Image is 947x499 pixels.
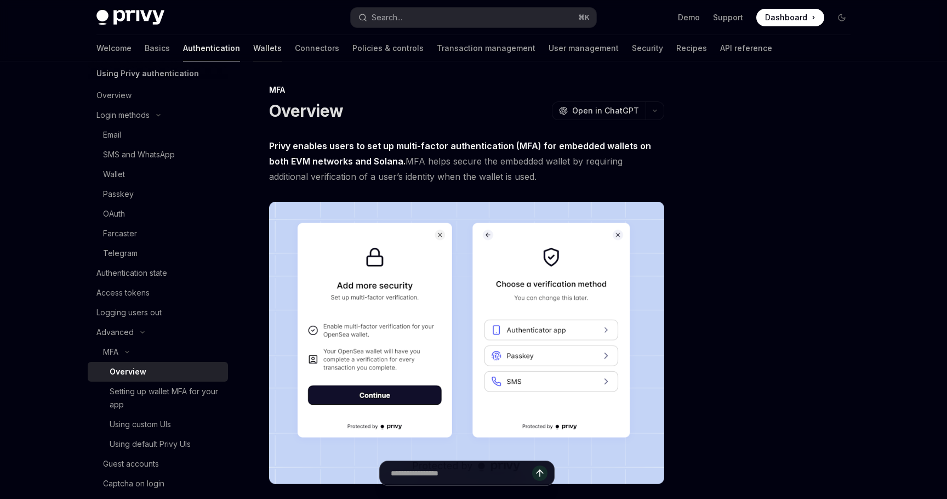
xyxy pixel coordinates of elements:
[578,13,590,22] span: ⌘ K
[88,243,228,263] a: Telegram
[96,266,167,280] div: Authentication state
[678,12,700,23] a: Demo
[295,35,339,61] a: Connectors
[269,138,664,184] span: MFA helps secure the embedded wallet by requiring additional verification of a user’s identity wh...
[88,165,228,184] a: Wallet
[88,204,228,224] a: OAuth
[437,35,535,61] a: Transaction management
[103,128,121,141] div: Email
[103,227,137,240] div: Farcaster
[632,35,663,61] a: Security
[253,35,282,61] a: Wallets
[96,109,150,122] div: Login methods
[88,382,228,415] a: Setting up wallet MFA for your app
[88,145,228,165] a: SMS and WhatsApp
[103,207,125,220] div: OAuth
[110,418,171,431] div: Using custom UIs
[88,303,228,322] a: Logging users out
[532,466,547,481] button: Send message
[88,283,228,303] a: Access tokens
[110,365,146,378] div: Overview
[183,35,240,61] a: Authentication
[103,148,175,161] div: SMS and WhatsApp
[103,168,125,181] div: Wallet
[88,434,228,454] a: Using default Privy UIs
[391,461,532,485] input: Ask a question...
[88,125,228,145] a: Email
[103,477,164,490] div: Captcha on login
[88,415,228,434] a: Using custom UIs
[103,188,134,201] div: Passkey
[88,86,228,105] a: Overview
[96,10,164,25] img: dark logo
[720,35,772,61] a: API reference
[96,286,150,299] div: Access tokens
[103,345,118,359] div: MFA
[833,9,851,26] button: Toggle dark mode
[765,12,807,23] span: Dashboard
[96,326,134,339] div: Advanced
[269,202,664,484] img: images/MFA.png
[88,474,228,494] a: Captcha on login
[756,9,824,26] a: Dashboard
[96,89,132,102] div: Overview
[372,11,402,24] div: Search...
[352,35,424,61] a: Policies & controls
[96,35,132,61] a: Welcome
[88,105,228,125] button: Toggle Login methods section
[88,342,228,362] button: Toggle MFA section
[110,438,191,451] div: Using default Privy UIs
[145,35,170,61] a: Basics
[88,224,228,243] a: Farcaster
[103,457,159,470] div: Guest accounts
[552,101,646,120] button: Open in ChatGPT
[351,8,596,27] button: Open search
[88,263,228,283] a: Authentication state
[96,306,162,319] div: Logging users out
[549,35,619,61] a: User management
[269,140,651,167] strong: Privy enables users to set up multi-factor authentication (MFA) for embedded wallets on both EVM ...
[88,322,228,342] button: Toggle Advanced section
[269,101,343,121] h1: Overview
[572,105,639,116] span: Open in ChatGPT
[676,35,707,61] a: Recipes
[713,12,743,23] a: Support
[103,247,138,260] div: Telegram
[269,84,664,95] div: MFA
[110,385,221,411] div: Setting up wallet MFA for your app
[88,362,228,382] a: Overview
[88,184,228,204] a: Passkey
[88,454,228,474] a: Guest accounts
